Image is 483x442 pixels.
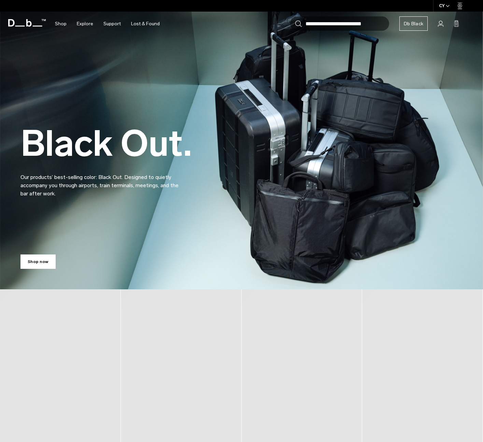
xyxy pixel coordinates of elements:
[55,12,67,36] a: Shop
[20,254,56,269] a: Shop now
[399,16,428,31] a: Db Black
[20,126,192,162] h2: Black Out.
[103,12,121,36] a: Support
[77,12,93,36] a: Explore
[20,165,184,198] p: Our products’ best-selling color: Black Out. Designed to quietly accompany you through airports, ...
[131,12,160,36] a: Lost & Found
[50,12,165,36] nav: Main Navigation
